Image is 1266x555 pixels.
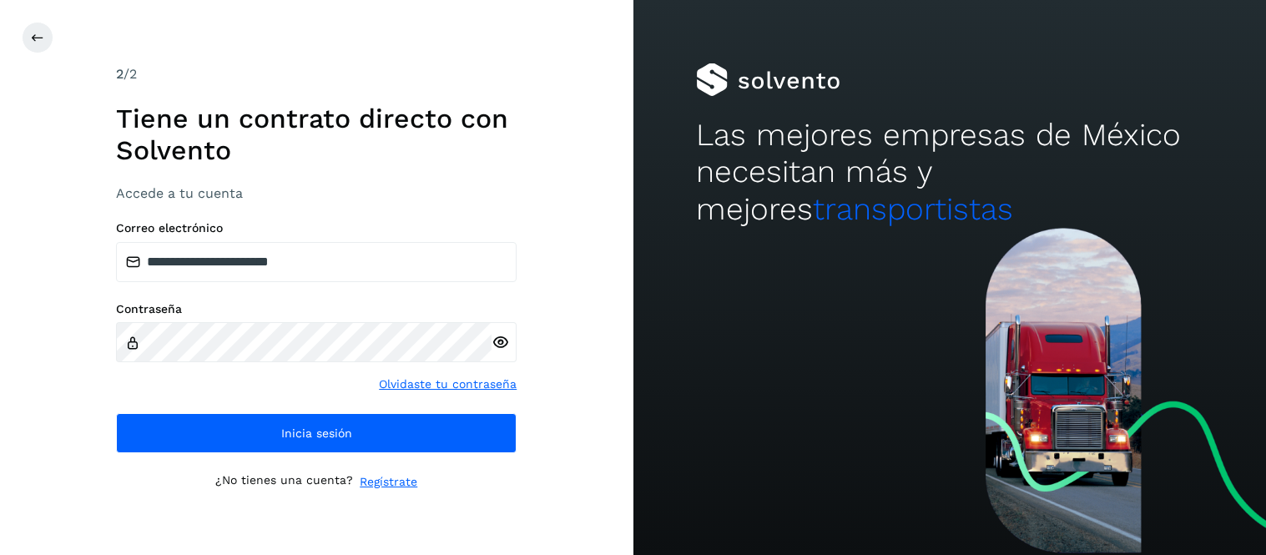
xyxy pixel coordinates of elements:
[116,64,517,84] div: /2
[215,473,353,491] p: ¿No tienes una cuenta?
[116,413,517,453] button: Inicia sesión
[116,302,517,316] label: Contraseña
[696,117,1203,228] h2: Las mejores empresas de México necesitan más y mejores
[379,376,517,393] a: Olvidaste tu contraseña
[360,473,417,491] a: Regístrate
[116,103,517,167] h1: Tiene un contrato directo con Solvento
[116,185,517,201] h3: Accede a tu cuenta
[813,191,1013,227] span: transportistas
[116,221,517,235] label: Correo electrónico
[116,66,124,82] span: 2
[281,427,352,439] span: Inicia sesión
